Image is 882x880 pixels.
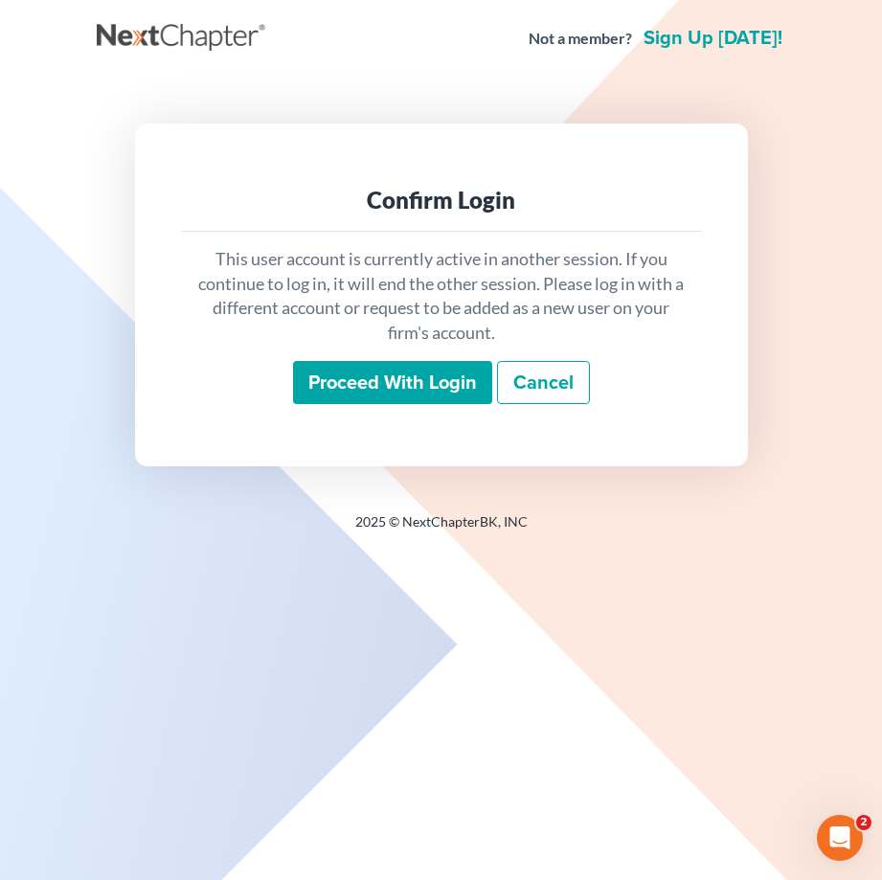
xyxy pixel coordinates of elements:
strong: Not a member? [529,28,632,50]
iframe: Intercom live chat [817,815,863,861]
div: Confirm Login [196,185,687,215]
input: Proceed with login [293,361,492,405]
p: This user account is currently active in another session. If you continue to log in, it will end ... [196,247,687,346]
a: Sign up [DATE]! [640,29,786,48]
a: Cancel [497,361,590,405]
span: 2 [856,815,871,830]
div: 2025 © NextChapterBK, INC [97,512,786,547]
